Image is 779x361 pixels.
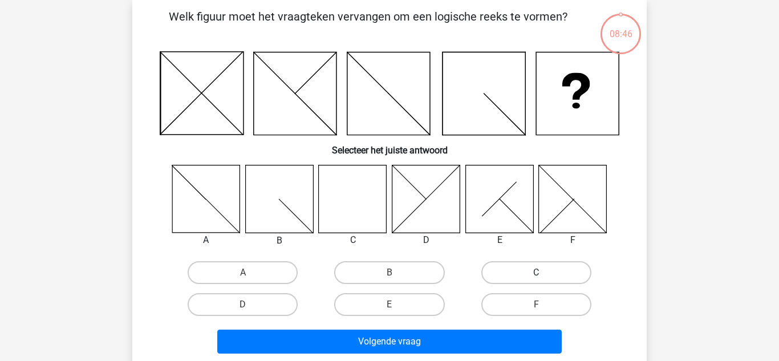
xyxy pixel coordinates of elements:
[599,13,642,41] div: 08:46
[188,261,298,284] label: A
[188,293,298,316] label: D
[383,233,469,247] div: D
[151,136,628,156] h6: Selecteer het juiste antwoord
[481,293,591,316] label: F
[151,8,586,42] p: Welk figuur moet het vraagteken vervangen om een logische reeks te vormen?
[481,261,591,284] label: C
[217,330,562,354] button: Volgende vraag
[334,293,444,316] label: E
[334,261,444,284] label: B
[310,233,396,247] div: C
[163,233,249,247] div: A
[457,233,543,247] div: E
[237,234,323,248] div: B
[530,233,616,247] div: F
